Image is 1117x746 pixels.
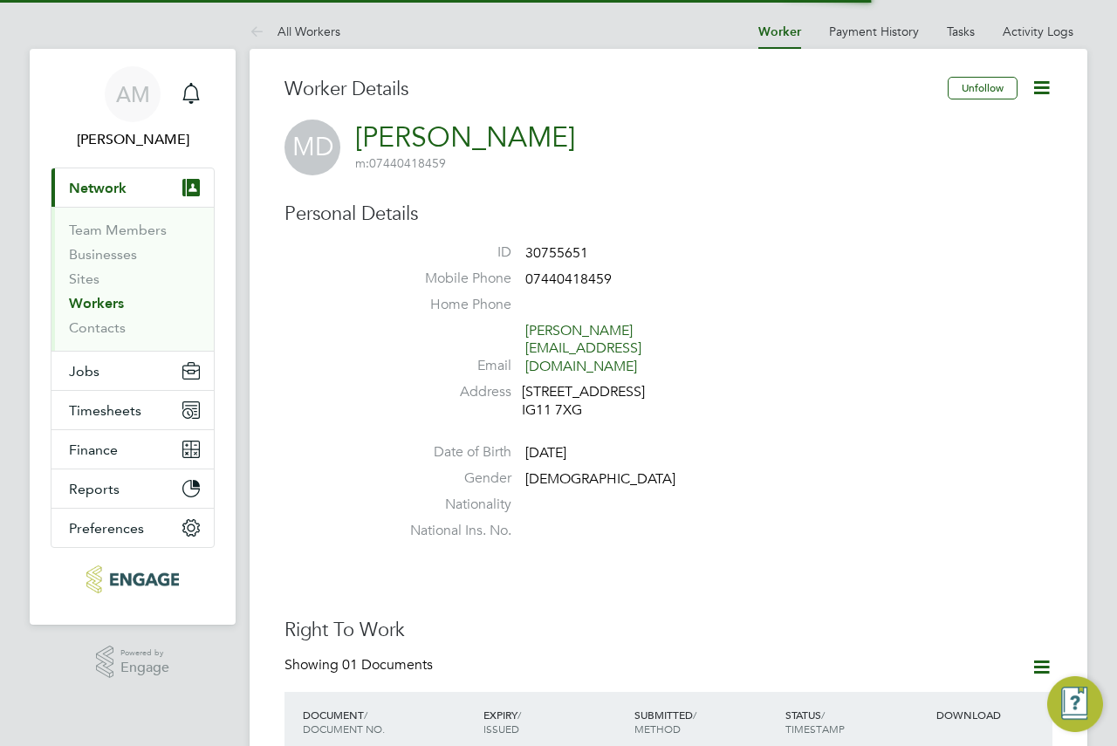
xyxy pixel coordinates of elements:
[821,708,825,722] span: /
[948,77,1018,99] button: Unfollow
[389,270,511,288] label: Mobile Phone
[120,646,169,660] span: Powered by
[389,443,511,462] label: Date of Birth
[298,699,479,744] div: DOCUMENT
[525,470,675,488] span: [DEMOGRAPHIC_DATA]
[947,24,975,39] a: Tasks
[250,24,340,39] a: All Workers
[86,565,179,593] img: axcis-logo-retina.png
[932,699,1052,730] div: DOWNLOAD
[284,656,436,674] div: Showing
[69,246,137,263] a: Businesses
[634,722,681,736] span: METHOD
[389,522,511,540] label: National Ins. No.
[51,207,214,351] div: Network
[51,509,214,547] button: Preferences
[116,83,150,106] span: AM
[51,565,215,593] a: Go to home page
[69,481,120,497] span: Reports
[693,708,696,722] span: /
[51,168,214,207] button: Network
[389,357,511,375] label: Email
[69,180,127,196] span: Network
[1047,676,1103,732] button: Engage Resource Center
[69,520,144,537] span: Preferences
[342,656,433,674] span: 01 Documents
[389,383,511,401] label: Address
[69,402,141,419] span: Timesheets
[630,699,781,744] div: SUBMITTED
[69,222,167,238] a: Team Members
[1003,24,1073,39] a: Activity Logs
[389,469,511,488] label: Gender
[69,363,99,380] span: Jobs
[522,383,688,420] div: [STREET_ADDRESS] IG11 7XG
[517,708,521,722] span: /
[69,441,118,458] span: Finance
[69,295,124,311] a: Workers
[758,24,801,39] a: Worker
[525,322,641,376] a: [PERSON_NAME][EMAIL_ADDRESS][DOMAIN_NAME]
[525,270,612,288] span: 07440418459
[120,660,169,675] span: Engage
[96,646,170,679] a: Powered byEngage
[355,155,446,171] span: 07440418459
[51,66,215,150] a: AM[PERSON_NAME]
[303,722,385,736] span: DOCUMENT NO.
[389,243,511,262] label: ID
[479,699,630,744] div: EXPIRY
[51,391,214,429] button: Timesheets
[284,120,340,175] span: MD
[284,77,948,102] h3: Worker Details
[51,129,215,150] span: Andrew Murphy
[51,352,214,390] button: Jobs
[355,120,575,154] a: [PERSON_NAME]
[525,445,566,462] span: [DATE]
[30,49,236,625] nav: Main navigation
[829,24,919,39] a: Payment History
[364,708,367,722] span: /
[284,202,1052,227] h3: Personal Details
[51,430,214,469] button: Finance
[51,469,214,508] button: Reports
[483,722,519,736] span: ISSUED
[389,496,511,514] label: Nationality
[284,618,1052,643] h3: Right To Work
[389,296,511,314] label: Home Phone
[69,270,99,287] a: Sites
[69,319,126,336] a: Contacts
[355,155,369,171] span: m:
[525,244,588,262] span: 30755651
[785,722,845,736] span: TIMESTAMP
[781,699,932,744] div: STATUS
